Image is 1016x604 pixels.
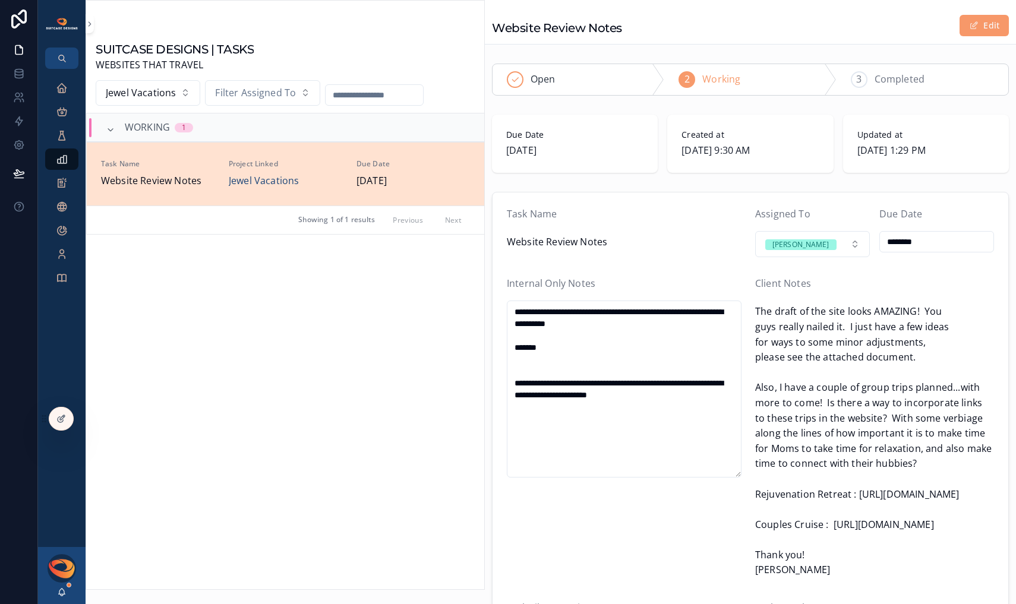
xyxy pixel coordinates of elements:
span: Task Name [507,207,557,220]
span: Internal Only Notes [507,277,595,290]
span: [DATE] [356,173,470,189]
img: App logo [45,17,78,30]
a: Jewel Vacations [229,173,299,189]
span: Completed [875,72,925,87]
span: The draft of the site looks AMAZING! You guys really nailed it. I just have a few ideas for ways ... [755,304,994,578]
span: Showing 1 of 1 results [298,215,376,224]
button: Select Button [96,80,200,106]
span: Updated at [857,129,995,141]
span: Due Date [506,129,643,141]
span: [DATE] 9:30 AM [681,143,819,159]
div: 1 [182,123,186,132]
span: WORKING [125,120,170,135]
span: Client Notes [755,277,811,290]
span: Task Name [101,159,214,169]
span: Website Review Notes [101,173,214,189]
span: Filter Assigned To [215,86,296,101]
span: [DATE] 1:29 PM [857,143,995,159]
h1: SUITCASE DESIGNS | TASKS [96,41,254,58]
span: Due Date [356,159,470,169]
span: Website Review Notes [507,235,746,250]
div: scrollable content [38,69,86,304]
span: Open [531,72,556,87]
button: Select Button [205,80,320,106]
span: 2 [684,72,690,87]
span: Created at [681,129,819,141]
a: Task NameWebsite Review NotesProject LinkedJewel VacationsDue Date[DATE] [87,142,484,205]
span: Project Linked [229,159,342,169]
button: Edit [960,15,1009,36]
span: 3 [856,72,862,87]
button: Select Button [755,231,870,257]
span: Jewel Vacations [106,86,176,101]
div: [PERSON_NAME] [772,239,829,250]
span: Assigned To [755,207,810,220]
span: Due Date [879,207,922,220]
span: WEBSITES THAT TRAVEL [96,58,254,73]
span: [DATE] [506,143,643,159]
span: Working [702,72,740,87]
h1: Website Review Notes [492,20,622,36]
